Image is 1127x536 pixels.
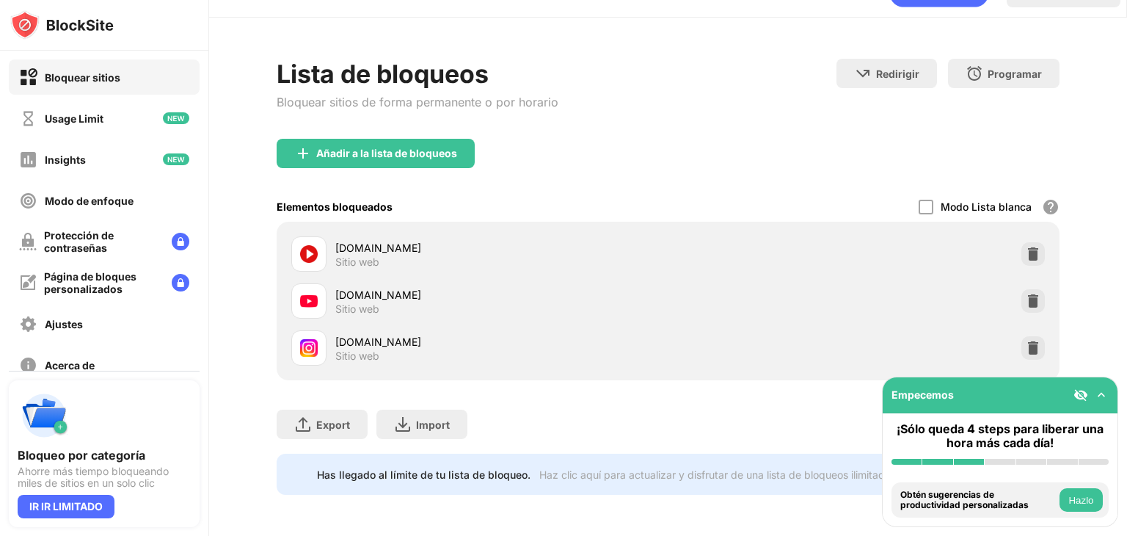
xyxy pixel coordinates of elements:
[1073,388,1088,402] img: eye-not-visible.svg
[416,419,450,431] div: Import
[44,270,160,295] div: Página de bloques personalizados
[172,274,189,291] img: lock-menu.svg
[19,356,37,374] img: about-off.svg
[19,109,37,128] img: time-usage-off.svg
[335,287,668,303] div: [DOMAIN_NAME]
[300,245,318,263] img: favicons
[45,195,134,207] div: Modo de enfoque
[316,148,457,159] div: Añadir a la lista de bloqueos
[317,468,530,481] div: Has llegado al límite de tu lista de bloqueo.
[18,389,70,442] img: push-categories.svg
[335,240,668,256] div: [DOMAIN_NAME]
[300,292,318,310] img: favicons
[335,256,379,269] div: Sitio web
[941,200,1032,213] div: Modo Lista blanca
[335,350,379,363] div: Sitio web
[45,71,120,84] div: Bloquear sitios
[335,303,379,316] div: Sitio web
[44,229,160,254] div: Protección de contraseñas
[18,495,114,518] div: IR IR LIMITADO
[891,388,954,401] div: Empecemos
[172,233,189,250] img: lock-menu.svg
[45,359,95,372] div: Acerca de
[10,10,114,40] img: logo-blocksite.svg
[300,339,318,357] img: favicons
[1059,488,1103,512] button: Hazlo
[45,112,103,125] div: Usage Limit
[900,490,1056,511] div: Obtén sugerencias de productividad personalizadas
[19,233,37,250] img: password-protection-off.svg
[19,151,37,169] img: insights-off.svg
[163,153,189,165] img: new-icon.svg
[45,153,86,166] div: Insights
[19,68,37,87] img: block-on.svg
[277,95,558,109] div: Bloquear sitios de forma permanente o por horario
[539,468,894,481] div: Haz clic aquí para actualizar y disfrutar de una lista de bloqueos ilimitada.
[277,200,393,213] div: Elementos bloqueados
[163,112,189,124] img: new-icon.svg
[19,315,37,333] img: settings-off.svg
[1094,388,1109,402] img: omni-setup-toggle.svg
[335,334,668,350] div: [DOMAIN_NAME]
[277,59,558,89] div: Lista de bloqueos
[18,466,191,489] div: Ahorre más tiempo bloqueando miles de sitios en un solo clic
[45,318,83,330] div: Ajustes
[18,448,191,463] div: Bloqueo por categoría
[316,419,350,431] div: Export
[19,192,37,210] img: focus-off.svg
[19,274,37,291] img: customize-block-page-off.svg
[876,68,919,80] div: Redirigir
[891,422,1109,450] div: ¡Sólo queda 4 steps para liberar una hora más cada día!
[988,68,1042,80] div: Programar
